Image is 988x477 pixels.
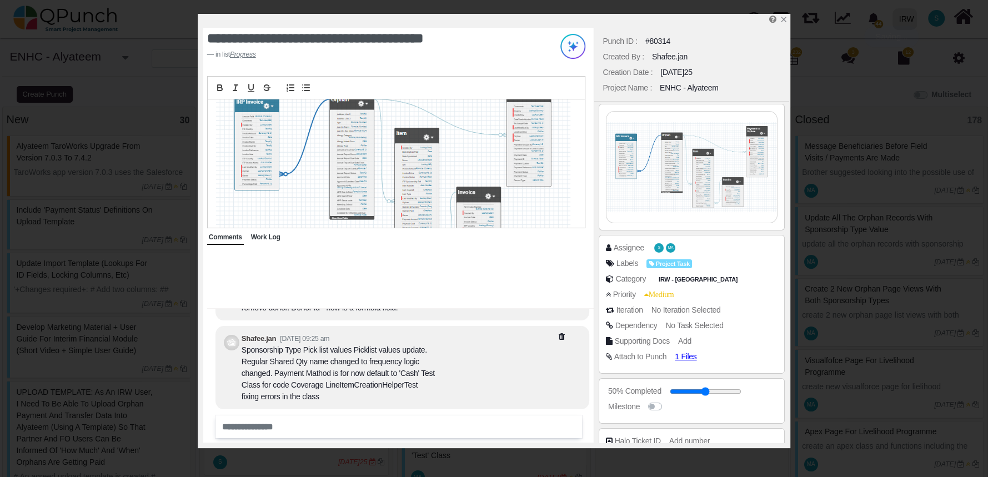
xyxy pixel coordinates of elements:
div: Halo Ticket ID [615,435,661,447]
span: MA [668,246,674,250]
div: Attach to Punch [614,351,667,363]
span: IRW - Birmingham [656,275,740,284]
div: 50% Completed [608,385,661,397]
u: Progress [230,51,256,58]
div: [DATE]25 [660,67,692,78]
span: Project Task [646,259,692,269]
span: Mahmood Ashraf [666,243,675,253]
span: <div><span class="badge badge-secondary" style="background-color: #73D8FF"> <i class="fa fa-tag p... [646,258,692,269]
img: Try writing with AI [560,34,585,59]
span: Work Log [251,233,280,241]
div: Shafee.jan [652,51,688,63]
div: Project Name : [603,82,652,94]
i: Edit Punch [769,15,776,23]
div: Iteration [616,304,643,316]
cite: Source Title [230,51,256,58]
div: Labels [616,258,639,269]
div: Dependency [615,320,658,332]
span: No Iteration Selected [651,305,721,314]
div: Creation Date : [603,67,653,78]
div: Saving... [864,26,919,47]
small: [DATE] 09:25 am [280,335,329,343]
span: 1 Files [675,352,696,361]
a: x [780,15,788,24]
svg: x [780,16,788,23]
div: Milestone [608,401,640,413]
span: Medium [644,290,674,298]
div: Sponsorship Type Pick list values Picklist values update. Regular Shared Qty name changed to freq... [242,344,436,403]
footer: in list [207,49,520,59]
div: remove donor. Donor Id - now is a formula field. [242,302,398,314]
div: Supporting Docs [615,335,670,347]
div: Category [616,273,646,285]
span: Shafee.jan [654,243,664,253]
span: Add [678,337,691,345]
div: #80314 [645,36,670,47]
div: ENHC - Alyateem [660,82,719,94]
span: No Task Selected [665,321,723,330]
div: Priority [613,289,636,300]
span: S [658,246,660,250]
div: Created By : [603,51,644,63]
span: Comments [209,233,242,241]
div: Punch ID : [603,36,638,47]
b: Shafee.jan [242,334,276,343]
span: Add number [669,436,710,445]
img: 21n6K0AAAAGSURBVAMAdvQ7L92YnUMAAAAASUVORK5CYII= [216,73,571,259]
div: Assignee [614,242,644,254]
